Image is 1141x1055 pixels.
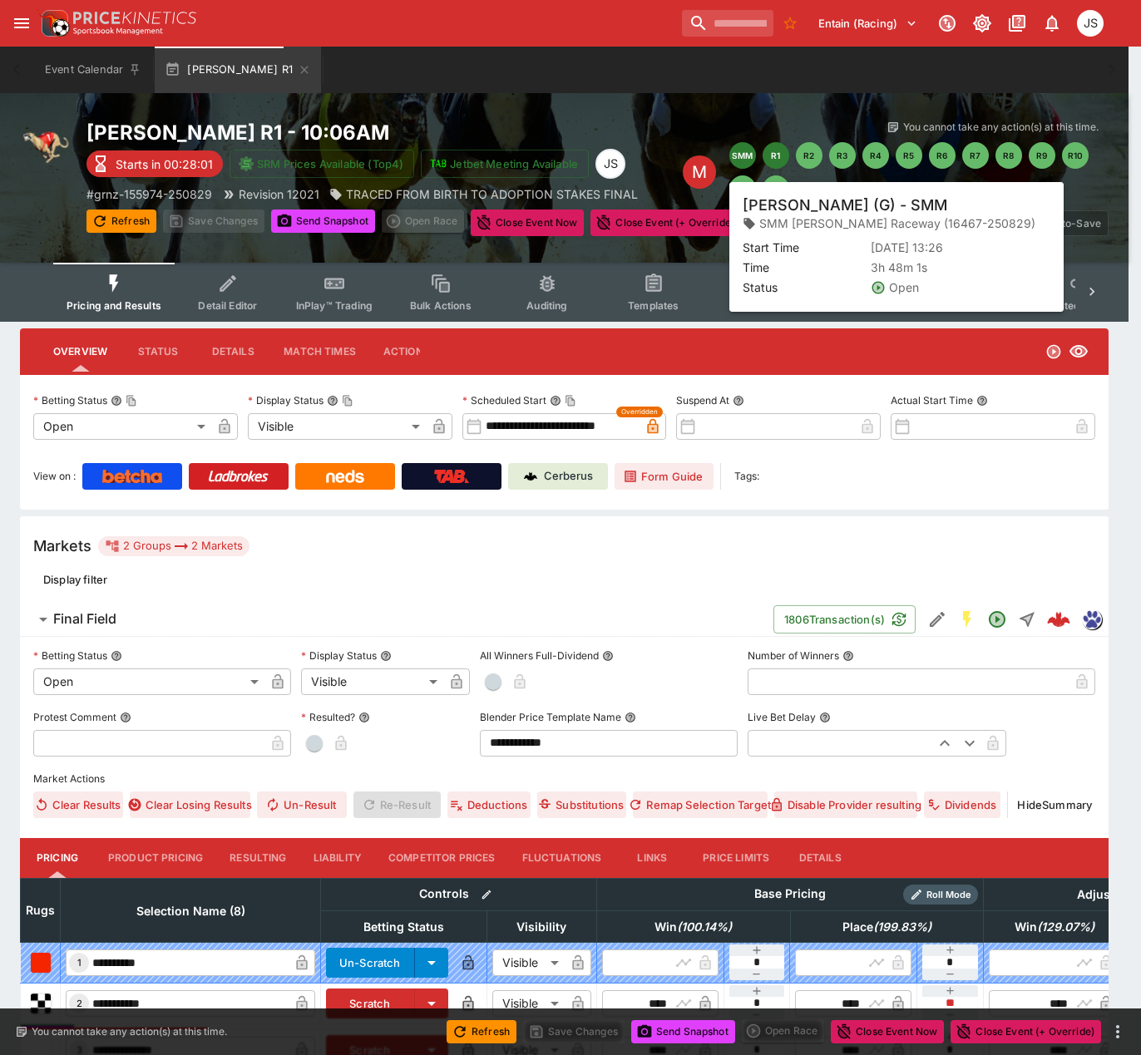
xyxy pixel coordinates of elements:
p: Actual Start Time [891,393,973,407]
button: Deductions [447,791,531,818]
p: Display Status [248,393,324,407]
p: Betting Status [33,393,107,407]
button: Edit Detail [922,604,952,634]
button: Send Snapshot [271,210,375,233]
button: Dividends [924,791,1000,818]
button: Overview [40,332,121,372]
div: Base Pricing [748,884,832,905]
p: Starts in 00:28:01 [116,155,213,173]
p: Auto-Save [1049,214,1101,232]
svg: Open [987,609,1007,629]
img: PriceKinetics Logo [37,7,70,40]
div: Visible [492,949,565,976]
button: Resulting [216,838,299,878]
button: Straight [1012,604,1042,634]
button: R9 [1029,142,1055,169]
div: split button [742,1019,824,1043]
button: Select Tenant [808,10,927,37]
button: R10 [1062,142,1089,169]
p: Copy To Clipboard [86,185,212,203]
img: Cerberus [524,470,537,483]
img: greyhound_racing.png [20,120,73,173]
p: TRACED FROM BIRTH TO ADOPTION STAKES FINAL [346,185,638,203]
svg: Open [1045,343,1062,360]
span: Un-Result [257,791,346,818]
button: Toggle light/dark mode [967,8,997,38]
th: Controls [321,878,597,910]
div: split button [382,210,464,233]
div: Visible [301,668,443,695]
label: Market Actions [33,767,1095,791]
button: Status [121,332,195,372]
div: Event type filters [53,263,1075,322]
button: 1806Transaction(s) [773,605,916,633]
button: Un-Scratch [326,948,415,978]
button: Clear Results [33,791,123,818]
button: R6 [929,142,956,169]
p: Display Status [301,648,377,663]
button: John Seaton [1072,5,1109,42]
span: 2 [73,998,86,1009]
button: Close Event (+ Override) [951,1020,1101,1043]
label: View on : [33,463,76,490]
div: Open [33,668,264,695]
div: John Seaton [1077,10,1104,37]
button: Competitor Prices [375,838,509,878]
button: Pricing [20,838,95,878]
span: Simulator [843,299,890,312]
span: Popular Bets [941,299,1004,312]
button: Refresh [86,210,156,233]
button: Copy To Clipboard [565,395,576,407]
p: You cannot take any action(s) at this time. [32,1024,227,1039]
p: Resulted? [301,710,355,724]
button: R7 [962,142,989,169]
img: Ladbrokes [208,470,269,483]
button: Documentation [1002,8,1032,38]
img: Neds [326,470,363,483]
span: Racing [743,299,777,312]
svg: Visible [1069,342,1089,362]
button: Refresh [447,1020,516,1043]
img: jetbet-logo.svg [430,155,447,172]
button: Remap Selection Target [633,791,768,818]
button: Clear Losing Results [130,791,250,818]
span: Selection Name (8) [118,901,264,921]
p: Blender Price Template Name [480,710,621,724]
button: Event Calendar [35,47,151,93]
button: Jetbet Meeting Available [421,150,589,178]
button: Connected to PK [932,8,962,38]
div: 01e7ec33-9756-4b39-b9d7-beed1afd6547 [1047,608,1070,631]
div: Show/hide Price Roll mode configuration. [903,885,978,905]
span: Visibility [498,917,585,937]
button: Copy To Clipboard [126,395,137,407]
p: Number of Winners [748,648,839,663]
button: more [748,210,768,236]
p: Overtype [892,214,937,232]
p: Live Bet Delay [748,710,816,724]
button: R3 [829,142,856,169]
button: Notifications [1037,8,1067,38]
button: Substitutions [537,791,626,818]
div: Edit Meeting [683,155,716,189]
button: Open [982,604,1012,634]
p: Override [971,214,1014,232]
button: SGM Enabled [952,604,982,634]
button: Details [783,838,857,878]
span: Win [996,917,1113,937]
button: open drawer [7,8,37,38]
p: You cannot take any action(s) at this time. [903,120,1099,135]
h2: Copy To Clipboard [86,120,683,145]
p: Protest Comment [33,710,116,724]
img: PriceKinetics [73,12,196,24]
span: 1 [74,957,85,969]
button: Disable Provider resulting [774,791,917,818]
p: Revision 12021 [239,185,319,203]
div: Open [33,413,211,440]
button: Liability [300,838,375,878]
div: TRACED FROM BIRTH TO ADOPTION STAKES FINAL [329,185,638,203]
span: Betting Status [345,917,462,937]
button: R12 [763,175,789,202]
p: Suspend At [676,393,729,407]
h5: Markets [33,536,91,555]
button: Display filter [33,566,117,593]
